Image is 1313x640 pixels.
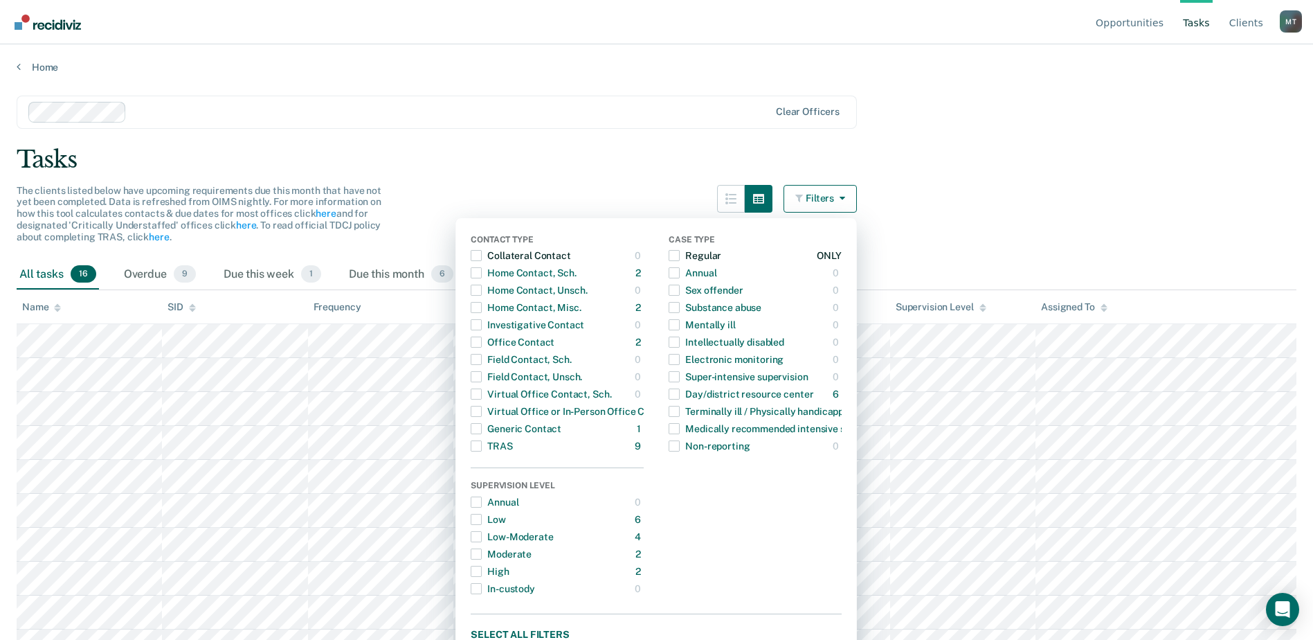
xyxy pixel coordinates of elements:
[833,331,842,353] div: 0
[471,331,554,353] div: Office Contact
[471,560,509,583] div: High
[635,578,644,600] div: 0
[471,418,561,440] div: Generic Contact
[471,279,587,301] div: Home Contact, Unsch.
[471,491,518,513] div: Annual
[471,235,644,247] div: Contact Type
[471,383,611,405] div: Virtual Office Contact, Sch.
[669,331,784,353] div: Intellectually disabled
[471,435,512,457] div: TRAS
[471,314,584,336] div: Investigative Contact
[635,245,644,267] div: 0
[833,366,842,388] div: 0
[833,435,842,457] div: 0
[1280,10,1302,33] div: M T
[776,106,840,118] div: Clear officers
[833,296,842,319] div: 0
[471,400,674,423] div: Virtual Office or In-Person Office Contact
[17,61,1296,73] a: Home
[471,508,506,531] div: Low
[167,301,196,313] div: SID
[833,383,842,405] div: 6
[471,543,532,565] div: Moderate
[669,314,735,336] div: Mentally ill
[15,15,81,30] img: Recidiviz
[635,491,644,513] div: 0
[471,366,582,388] div: Field Contact, Unsch.
[635,262,644,284] div: 2
[669,348,784,371] div: Electronic monitoring
[635,331,644,353] div: 2
[22,301,61,313] div: Name
[471,526,553,548] div: Low-Moderate
[833,314,842,336] div: 0
[635,435,644,457] div: 9
[471,296,581,319] div: Home Contact, Misc.
[17,185,381,242] span: The clients listed below have upcoming requirements due this month that have not yet been complet...
[669,366,808,388] div: Super-intensive supervision
[833,348,842,371] div: 0
[471,348,571,371] div: Field Contact, Sch.
[346,260,456,290] div: Due this month6
[669,245,721,267] div: Regular
[1041,301,1107,313] div: Assigned To
[817,245,842,267] div: ONLY
[17,260,99,290] div: All tasks16
[833,279,842,301] div: 0
[431,265,453,283] span: 6
[669,296,761,319] div: Substance abuse
[635,279,644,301] div: 0
[471,481,644,493] div: Supervision Level
[635,560,644,583] div: 2
[669,262,716,284] div: Annual
[637,418,644,440] div: 1
[635,543,644,565] div: 2
[833,262,842,284] div: 0
[669,418,891,440] div: Medically recommended intensive supervision
[669,279,743,301] div: Sex offender
[669,435,750,457] div: Non-reporting
[471,245,570,267] div: Collateral Contact
[635,508,644,531] div: 6
[301,265,321,283] span: 1
[784,185,857,213] button: Filters
[221,260,324,290] div: Due this week1
[669,383,813,405] div: Day/district resource center
[669,235,842,247] div: Case Type
[471,262,576,284] div: Home Contact, Sch.
[121,260,199,290] div: Overdue9
[669,400,855,423] div: Terminally ill / Physically handicapped
[471,578,535,600] div: In-custody
[635,348,644,371] div: 0
[314,301,361,313] div: Frequency
[635,383,644,405] div: 0
[635,526,644,548] div: 4
[149,231,169,242] a: here
[17,145,1296,174] div: Tasks
[174,265,196,283] span: 9
[635,296,644,319] div: 2
[236,220,256,231] a: here
[1266,593,1299,626] div: Open Intercom Messenger
[635,366,644,388] div: 0
[1280,10,1302,33] button: Profile dropdown button
[635,314,644,336] div: 0
[316,208,336,219] a: here
[896,301,986,313] div: Supervision Level
[71,265,96,283] span: 16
